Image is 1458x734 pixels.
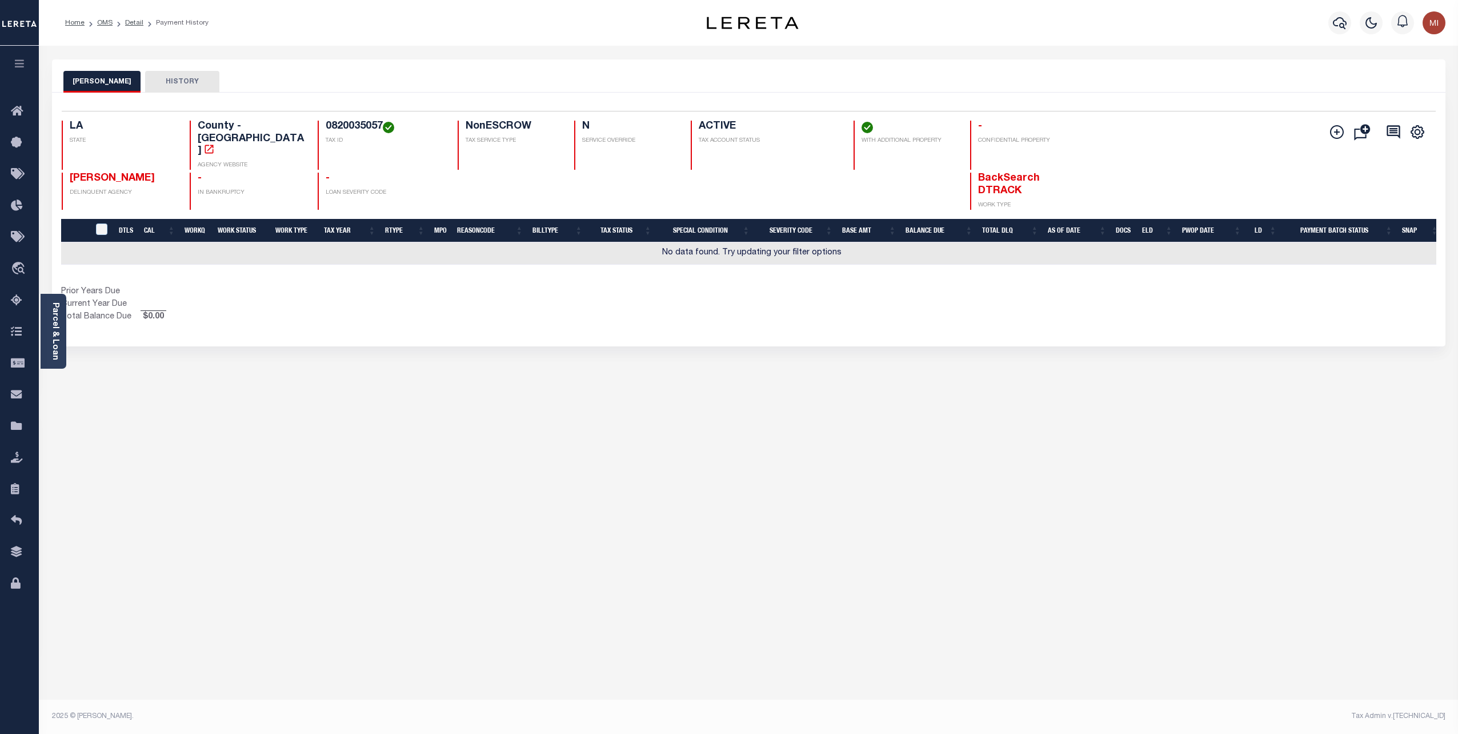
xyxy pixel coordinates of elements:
[978,219,1043,242] th: Total DLQ: activate to sort column ascending
[587,219,656,242] th: Tax Status: activate to sort column ascending
[125,19,143,26] a: Detail
[1111,219,1137,242] th: Docs
[452,219,528,242] th: ReasonCode: activate to sort column ascending
[1423,11,1445,34] img: svg+xml;base64,PHN2ZyB4bWxucz0iaHR0cDovL3d3dy53My5vcmcvMjAwMC9zdmciIHBvaW50ZXItZXZlbnRzPSJub25lIi...
[582,137,677,145] p: SERVICE OVERRIDE
[755,219,838,242] th: Severity Code: activate to sort column ascending
[70,121,176,133] h4: LA
[326,137,443,145] p: TAX ID
[978,121,982,131] span: -
[65,19,85,26] a: Home
[978,173,1040,196] span: BackSearch DTRACK
[430,219,452,242] th: MPO
[1177,219,1246,242] th: PWOP Date: activate to sort column ascending
[1137,219,1177,242] th: ELD: activate to sort column ascending
[61,242,1443,265] td: No data found. Try updating your filter options
[61,219,89,242] th: &nbsp;&nbsp;&nbsp;&nbsp;&nbsp;&nbsp;&nbsp;&nbsp;&nbsp;&nbsp;
[901,219,978,242] th: Balance Due: activate to sort column ascending
[1397,219,1443,242] th: SNAP: activate to sort column ascending
[466,137,560,145] p: TAX SERVICE TYPE
[213,219,271,242] th: Work Status
[61,311,141,324] td: Total Balance Due
[198,121,304,158] h4: County - [GEOGRAPHIC_DATA]
[143,18,209,28] li: Payment History
[862,137,956,145] p: WITH ADDITIONAL PROPERTY
[319,219,380,242] th: Tax Year: activate to sort column ascending
[978,137,1084,145] p: CONFIDENTIAL PROPERTY
[271,219,319,242] th: Work Type
[326,121,443,133] h4: 0820035057
[63,71,141,93] button: [PERSON_NAME]
[11,262,29,277] i: travel_explore
[978,201,1084,210] p: WORK TYPE
[326,173,330,183] span: -
[707,17,798,29] img: logo-dark.svg
[61,286,141,298] td: Prior Years Due
[1281,219,1397,242] th: Payment Batch Status: activate to sort column ascending
[51,302,59,360] a: Parcel & Loan
[838,219,901,242] th: Base Amt: activate to sort column ascending
[699,137,840,145] p: TAX ACCOUNT STATUS
[198,161,304,170] p: AGENCY WEBSITE
[656,219,755,242] th: Special Condition: activate to sort column ascending
[114,219,139,242] th: DTLS
[582,121,677,133] h4: N
[97,19,113,26] a: OMS
[380,219,430,242] th: RType: activate to sort column ascending
[699,121,840,133] h4: ACTIVE
[1043,219,1111,242] th: As of Date: activate to sort column ascending
[528,219,587,242] th: BillType: activate to sort column ascending
[141,311,166,324] span: $0.00
[180,219,213,242] th: WorkQ
[198,173,202,183] span: -
[326,189,443,197] p: LOAN SEVERITY CODE
[139,219,180,242] th: CAL: activate to sort column ascending
[70,137,176,145] p: STATE
[145,71,219,93] button: HISTORY
[61,298,141,311] td: Current Year Due
[89,219,114,242] th: &nbsp;
[70,189,176,197] p: DELINQUENT AGENCY
[70,173,155,183] span: [PERSON_NAME]
[466,121,560,133] h4: NonESCROW
[198,189,304,197] p: IN BANKRUPTCY
[1246,219,1281,242] th: LD: activate to sort column ascending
